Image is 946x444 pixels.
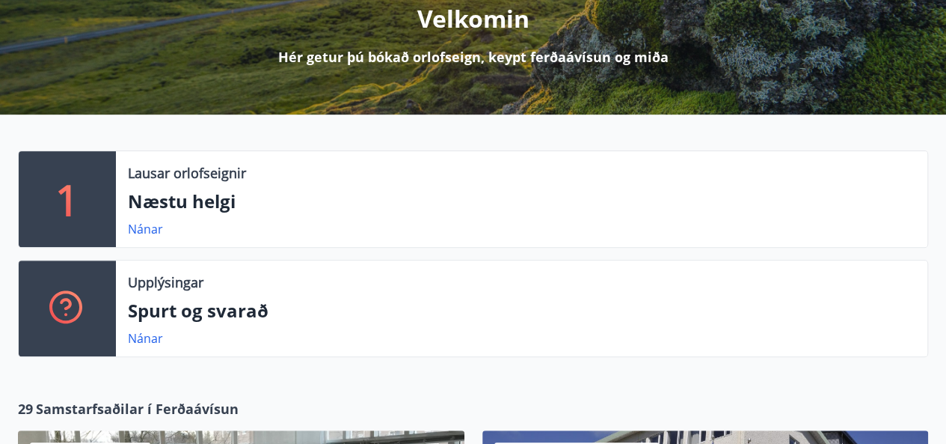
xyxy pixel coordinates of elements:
p: Upplýsingar [128,273,203,292]
p: Spurt og svarað [128,298,915,323]
span: Samstarfsaðilar í Ferðaávísun [36,399,239,419]
p: Hér getur þú bókað orlofseign, keypt ferðaávísun og miða [278,47,669,67]
p: Næstu helgi [128,189,915,214]
p: Velkomin [417,2,529,35]
p: 1 [55,171,79,228]
p: Lausar orlofseignir [128,163,246,183]
span: 29 [18,399,33,419]
a: Nánar [128,330,163,347]
a: Nánar [128,221,163,237]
